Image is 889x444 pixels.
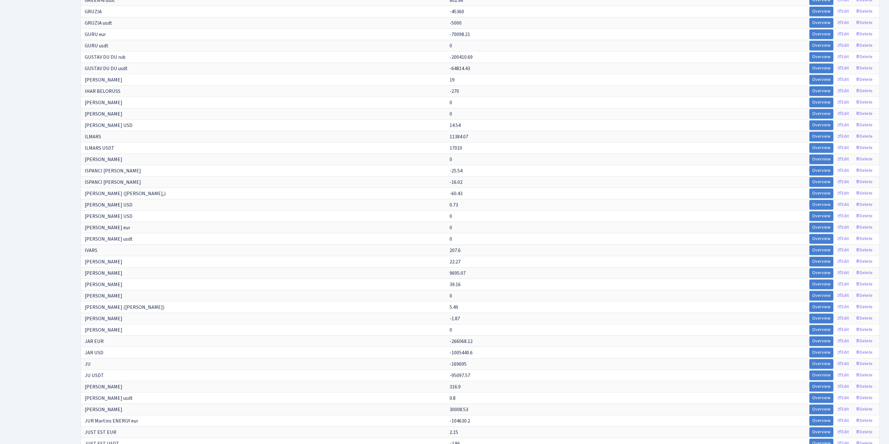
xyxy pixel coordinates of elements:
[85,156,122,163] span: [PERSON_NAME]
[834,223,852,232] a: Edit
[834,18,852,28] a: Edit
[809,279,833,289] a: Overview
[85,258,122,265] span: [PERSON_NAME]
[853,120,875,130] a: Delete
[853,223,875,232] a: Delete
[85,54,126,61] span: GUSTAV DU DU rub
[809,166,833,176] a: Overview
[853,143,875,153] a: Delete
[853,132,875,141] a: Delete
[85,167,141,174] span: ISPANCI [PERSON_NAME]
[809,98,833,107] a: Overview
[85,338,104,345] span: JAR EUR
[85,327,122,333] span: [PERSON_NAME]
[450,20,462,27] span: -5000
[834,370,852,380] a: Edit
[853,29,875,39] a: Delete
[853,291,875,301] a: Delete
[85,349,103,356] span: JAR USD
[450,349,473,356] span: -1005440.6
[450,99,452,106] span: 0
[809,427,833,437] a: Overview
[85,236,133,243] span: [PERSON_NAME] usdt
[809,75,833,85] a: Overview
[85,292,122,299] span: [PERSON_NAME]
[809,223,833,232] a: Overview
[809,109,833,119] a: Overview
[809,257,833,267] a: Overview
[85,179,141,186] span: ISPANCI [PERSON_NAME]
[853,393,875,403] a: Delete
[85,281,122,288] span: [PERSON_NAME]
[809,336,833,346] a: Overview
[834,348,852,357] a: Edit
[834,416,852,426] a: Edit
[85,213,132,220] span: [PERSON_NAME] USD
[450,327,452,333] span: 0
[450,201,458,208] span: 0.73
[853,200,875,210] a: Delete
[834,98,852,107] a: Edit
[853,257,875,267] a: Delete
[809,302,833,312] a: Overview
[834,234,852,244] a: Edit
[85,42,108,49] span: GURU usdt
[85,315,122,322] span: [PERSON_NAME]
[853,314,875,323] a: Delete
[450,224,452,231] span: 0
[834,189,852,198] a: Edit
[85,145,114,152] span: ILMARS USDT
[450,190,463,197] span: -60.43
[450,145,462,152] span: 17010
[450,338,473,345] span: -266068.12
[450,133,468,140] span: 11384.07
[450,406,468,413] span: 30008.53
[853,302,875,312] a: Delete
[450,236,452,243] span: 0
[85,395,133,402] span: [PERSON_NAME] usdt
[809,7,833,16] a: Overview
[834,279,852,289] a: Edit
[85,417,138,424] span: JUR Martins ENERGY eur
[853,359,875,369] a: Delete
[450,111,452,117] span: 0
[834,393,852,403] a: Edit
[85,270,122,277] span: [PERSON_NAME]
[85,383,122,390] span: [PERSON_NAME]
[834,382,852,392] a: Edit
[853,405,875,414] a: Delete
[834,177,852,187] a: Edit
[809,359,833,369] a: Overview
[450,395,456,402] span: 0.8
[834,109,852,119] a: Edit
[450,76,455,83] span: 19
[85,76,122,83] span: [PERSON_NAME]
[853,416,875,426] a: Delete
[853,18,875,28] a: Delete
[809,143,833,153] a: Overview
[809,189,833,198] a: Overview
[853,211,875,221] a: Delete
[853,189,875,198] a: Delete
[450,361,467,368] span: -169695
[809,234,833,244] a: Overview
[450,156,452,163] span: 0
[450,304,458,311] span: 5.49
[85,133,101,140] span: ILMARS
[853,268,875,278] a: Delete
[834,268,852,278] a: Edit
[809,52,833,62] a: Overview
[853,382,875,392] a: Delete
[834,75,852,85] a: Edit
[85,8,102,15] span: GRUZIA
[450,270,466,277] span: 9695.07
[853,427,875,437] a: Delete
[834,86,852,96] a: Edit
[809,245,833,255] a: Overview
[450,292,452,299] span: 0
[834,7,852,16] a: Edit
[450,258,461,265] span: 22.27
[853,75,875,85] a: Delete
[809,86,833,96] a: Overview
[85,304,164,311] span: [PERSON_NAME] ([PERSON_NAME])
